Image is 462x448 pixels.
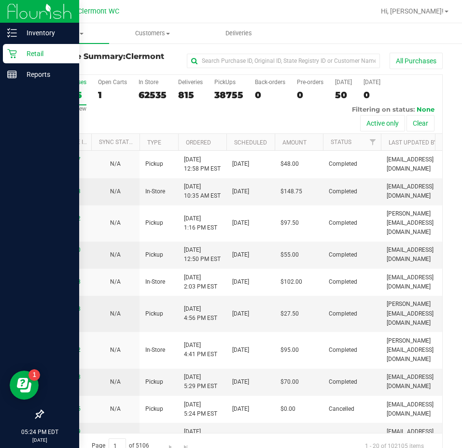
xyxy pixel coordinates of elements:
span: [DATE] [232,187,249,196]
button: N/A [110,277,121,287]
span: $97.50 [280,218,299,228]
span: Hi, [PERSON_NAME]! [381,7,444,15]
button: Clear [406,115,434,131]
span: [DATE] 12:50 PM EST [184,246,221,264]
span: Pickup [145,218,163,228]
span: Completed [329,277,357,287]
span: $27.50 [280,309,299,318]
span: [DATE] [232,250,249,260]
p: Retail [17,48,75,59]
span: [DATE] [232,377,249,387]
div: 815 [178,89,203,101]
span: Completed [329,432,357,441]
inline-svg: Inventory [7,28,17,38]
input: Search Purchase ID, Original ID, State Registry ID or Customer Name... [187,54,380,68]
span: Pickup [145,250,163,260]
span: [DATE] 5:24 PM EST [184,400,217,419]
span: Pickup [145,309,163,318]
span: [DATE] 5:29 PM EST [184,373,217,391]
a: Last Updated By [389,139,437,146]
span: $70.00 [280,377,299,387]
span: Completed [329,218,357,228]
iframe: Resource center [10,371,39,400]
span: Not Applicable [110,378,121,385]
span: [DATE] 4:41 PM EST [184,341,217,359]
div: PickUps [214,79,243,86]
button: N/A [110,377,121,387]
a: Filter [365,134,381,150]
button: Active only [360,115,405,131]
span: Clermont WC [78,7,119,15]
span: Not Applicable [110,219,121,226]
div: 62535 [139,89,167,101]
span: Not Applicable [110,251,121,258]
span: $95.00 [280,346,299,355]
p: Reports [17,69,75,80]
span: Completed [329,159,357,169]
span: Not Applicable [110,405,121,412]
p: [DATE] [4,436,75,444]
span: Not Applicable [110,278,121,285]
button: N/A [110,432,121,441]
button: N/A [110,346,121,355]
span: $125.00 [280,432,302,441]
span: Completed [329,346,357,355]
div: 0 [255,89,285,101]
a: Deliveries [196,23,281,43]
span: In-Store [145,187,165,196]
div: Deliveries [178,79,203,86]
div: [DATE] [364,79,380,86]
span: Cancelled [329,405,354,414]
span: Completed [329,377,357,387]
span: [DATE] 4:56 PM EST [184,304,217,323]
p: 05:24 PM EDT [4,428,75,436]
span: [DATE] 12:58 PM EST [184,155,221,173]
span: [DATE] [232,346,249,355]
span: Not Applicable [110,310,121,317]
button: N/A [110,250,121,260]
span: Completed [329,187,357,196]
span: [DATE] [232,277,249,287]
button: N/A [110,218,121,228]
span: [DATE] [232,432,249,441]
div: 50 [335,89,352,101]
span: Not Applicable [110,188,121,195]
div: Back-orders [255,79,285,86]
div: In Store [139,79,167,86]
span: Not Applicable [110,160,121,167]
span: [DATE] [232,159,249,169]
span: Completed [329,250,357,260]
span: Not Applicable [110,347,121,353]
span: None [417,105,434,113]
span: Pickup [145,405,163,414]
span: [DATE] 2:37 PM EST [184,427,217,446]
div: 0 [364,89,380,101]
button: N/A [110,309,121,318]
span: Customers [110,29,195,38]
span: In-Store [145,277,165,287]
span: Deliveries [212,29,265,38]
div: 1 [98,89,127,101]
span: [DATE] [232,218,249,228]
span: [DATE] [232,309,249,318]
span: $55.00 [280,250,299,260]
button: N/A [110,405,121,414]
a: Sync Status [99,139,147,145]
div: [DATE] [335,79,352,86]
div: Open Carts [98,79,127,86]
span: Pickup [145,159,163,169]
h3: Purchase Summary: [42,52,176,69]
span: [DATE] [232,405,249,414]
button: All Purchases [390,53,443,69]
div: 0 [297,89,323,101]
span: Pickup [145,377,163,387]
span: $0.00 [280,405,295,414]
a: Status [331,139,351,145]
a: Customers [109,23,195,43]
p: Inventory [17,27,75,39]
span: In-Store [145,346,165,355]
a: Ordered [186,139,211,146]
iframe: Resource center unread badge [28,369,40,381]
button: N/A [110,159,121,169]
